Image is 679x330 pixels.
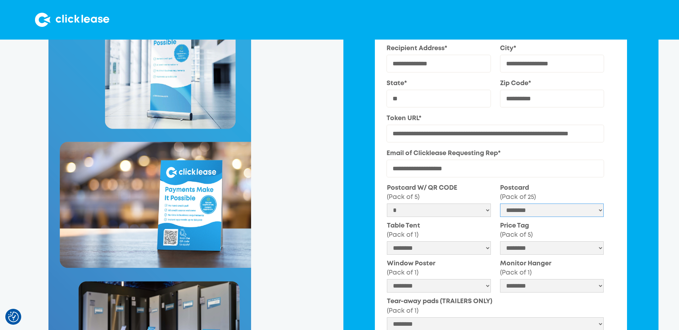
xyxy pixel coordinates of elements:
[387,221,491,240] label: Table Tent
[387,114,604,123] label: Token URL*
[8,312,19,322] img: Revisit consent button
[500,183,604,202] label: Postcard
[500,221,604,240] label: Price Tag
[387,308,418,314] span: (Pack of 1)
[500,44,604,53] label: City*
[500,79,604,88] label: Zip Code*
[387,297,604,315] label: Tear-away pads (TRAILERS ONLY)
[387,232,418,238] span: (Pack of 1)
[387,79,491,88] label: State*
[500,232,533,238] span: (Pack of 5)
[387,259,491,277] label: Window Poster
[500,194,536,200] span: (Pack of 25)
[387,44,491,53] label: Recipient Address*
[35,13,109,27] img: Clicklease logo
[387,183,491,202] label: Postcard W/ QR CODE
[500,270,532,276] span: (Pack of 1)
[387,270,418,276] span: (Pack of 1)
[8,312,19,322] button: Consent Preferences
[387,149,604,158] label: Email of Clicklease Requesting Rep*
[500,259,604,277] label: Monitor Hanger
[387,194,419,200] span: (Pack of 5)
